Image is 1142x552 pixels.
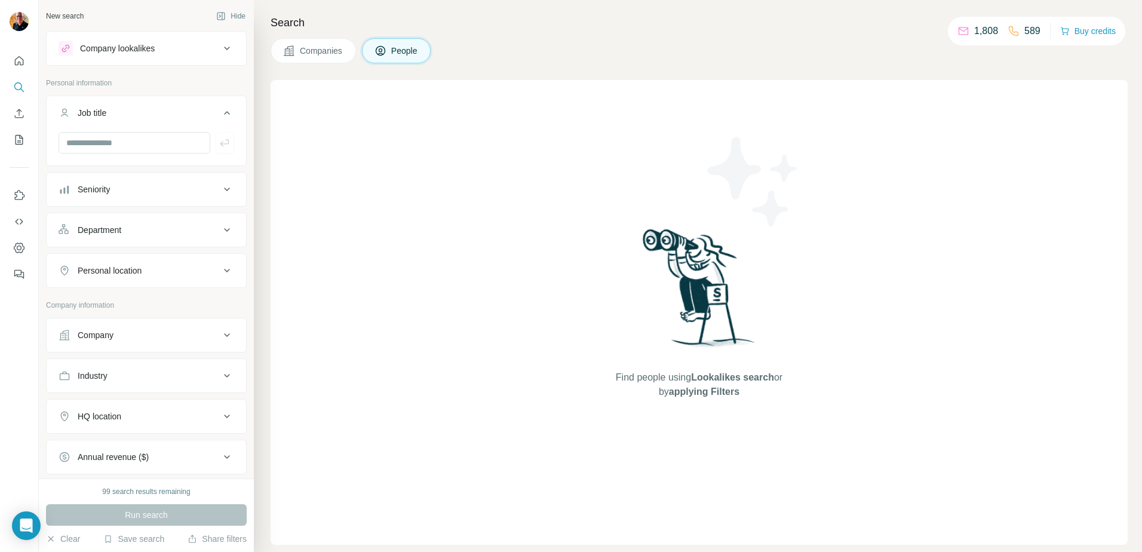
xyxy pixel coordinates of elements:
button: Buy credits [1060,23,1116,39]
span: Find people using or by [603,370,794,399]
span: Companies [300,45,343,57]
div: Company [78,329,113,341]
button: Company lookalikes [47,34,246,63]
button: Company [47,321,246,349]
button: Feedback [10,263,29,285]
button: Industry [47,361,246,390]
div: New search [46,11,84,22]
div: HQ location [78,410,121,422]
div: Annual revenue ($) [78,451,149,463]
img: Surfe Illustration - Stars [699,128,807,235]
h4: Search [271,14,1128,31]
button: HQ location [47,402,246,431]
p: 589 [1024,24,1040,38]
div: 99 search results remaining [102,486,190,497]
button: Seniority [47,175,246,204]
img: Avatar [10,12,29,31]
div: Open Intercom Messenger [12,511,41,540]
button: Quick start [10,50,29,72]
img: Surfe Illustration - Woman searching with binoculars [637,226,762,359]
span: applying Filters [669,387,739,397]
div: Industry [78,370,108,382]
button: Dashboard [10,237,29,259]
button: Use Surfe API [10,211,29,232]
button: Department [47,216,246,244]
button: Enrich CSV [10,103,29,124]
button: Hide [208,7,254,25]
button: Annual revenue ($) [47,443,246,471]
button: My lists [10,129,29,151]
div: Personal location [78,265,142,277]
span: Lookalikes search [691,372,774,382]
p: Company information [46,300,247,311]
button: Clear [46,533,80,545]
button: Save search [103,533,164,545]
button: Use Surfe on LinkedIn [10,185,29,206]
button: Job title [47,99,246,132]
p: 1,808 [974,24,998,38]
button: Search [10,76,29,98]
div: Seniority [78,183,110,195]
button: Share filters [188,533,247,545]
div: Job title [78,107,106,119]
div: Department [78,224,121,236]
p: Personal information [46,78,247,88]
div: Company lookalikes [80,42,155,54]
span: People [391,45,419,57]
button: Personal location [47,256,246,285]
